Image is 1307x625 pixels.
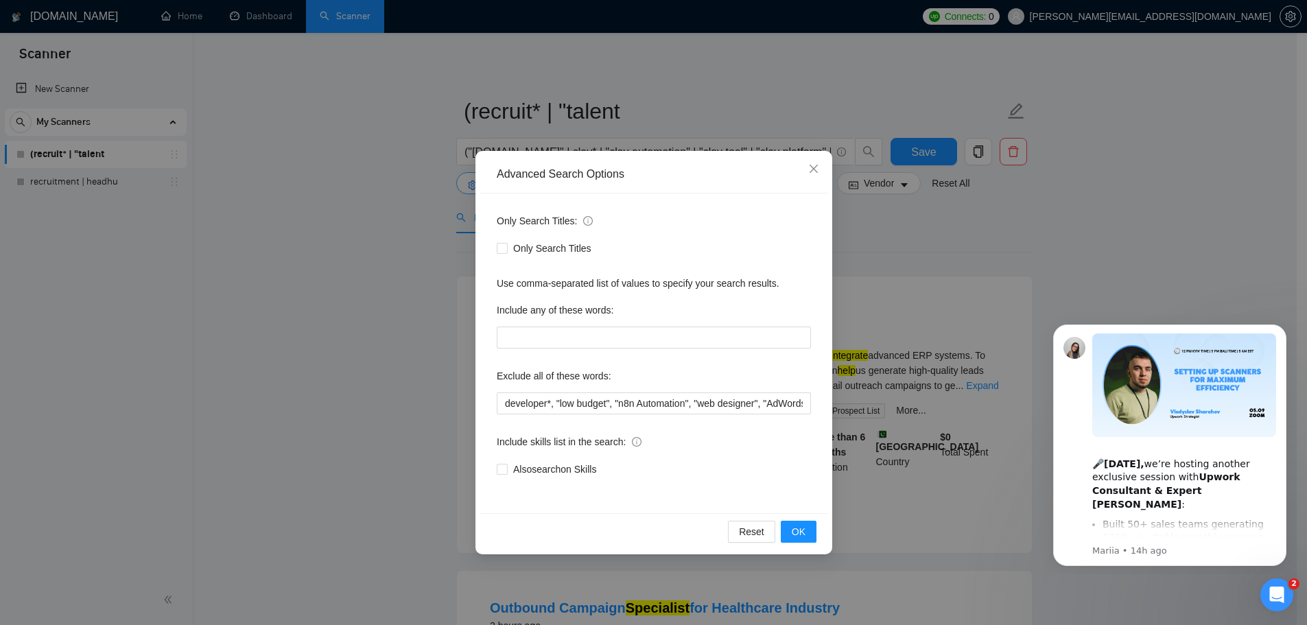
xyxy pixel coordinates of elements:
label: Include any of these words: [497,299,613,321]
span: Also search on Skills [508,462,602,477]
span: close [808,163,819,174]
button: Reset [728,521,775,543]
iframe: Intercom live chat [1260,578,1293,611]
span: Only Search Titles: [497,213,593,228]
button: Close [795,151,832,188]
div: Use comma-separated list of values to specify your search results. [497,276,811,291]
iframe: Intercom notifications message [1033,312,1307,574]
button: OK [780,521,816,543]
span: info-circle [632,437,641,447]
span: OK [791,524,805,539]
div: Advanced Search Options [497,167,811,182]
span: 2 [1288,578,1299,589]
span: Only Search Titles [508,241,597,256]
span: info-circle [583,216,593,226]
span: Include skills list in the search: [497,434,641,449]
label: Exclude all of these words: [497,365,611,387]
span: Reset [739,524,764,539]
